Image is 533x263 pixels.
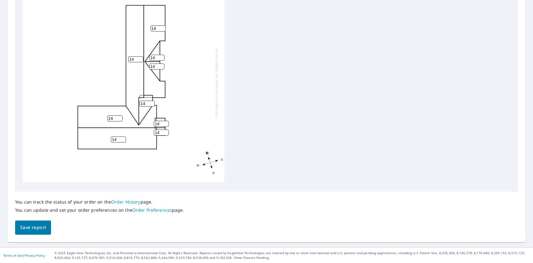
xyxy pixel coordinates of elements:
button: Save report [15,221,51,235]
p: You can update and set your order preferences on the page. [15,207,184,213]
a: Terms of Use [3,253,23,258]
a: Privacy Policy [25,253,45,258]
a: Order Preferences [132,207,172,213]
p: © 2025 Eagle View Technologies, Inc. and Pictometry International Corp. All Rights Reserved. Repo... [54,251,530,260]
a: Order History [111,199,140,205]
p: | [3,254,45,257]
span: Save report [20,224,46,232]
p: You can track the status of your order on the page. [15,199,184,205]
